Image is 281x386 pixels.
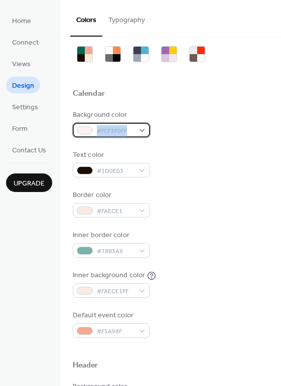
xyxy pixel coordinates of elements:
[97,246,134,257] span: #78B3A9
[97,326,134,337] span: #F5A98F
[6,55,37,72] a: Views
[6,120,34,136] a: Form
[73,150,148,160] div: Text color
[97,286,134,297] span: #FAECE1FF
[73,270,145,281] div: Inner background color
[14,178,45,189] span: Upgrade
[12,16,31,27] span: Home
[73,190,148,201] div: Border color
[73,310,148,321] div: Default event color
[73,110,148,120] div: Background color
[97,126,134,136] span: #FCF3F0FF
[73,230,148,241] div: Inner border color
[12,81,34,91] span: Design
[6,173,52,192] button: Upgrade
[73,89,105,99] div: Calendar
[6,12,37,29] a: Home
[12,38,39,48] span: Connect
[73,360,98,371] div: Header
[6,98,44,115] a: Settings
[6,34,45,50] a: Connect
[12,124,28,134] span: Form
[12,102,38,113] span: Settings
[12,59,31,70] span: Views
[12,145,46,156] span: Contact Us
[97,166,134,176] span: #1D0E03
[97,206,134,217] span: #FAECE1
[6,141,52,158] a: Contact Us
[6,77,40,93] a: Design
